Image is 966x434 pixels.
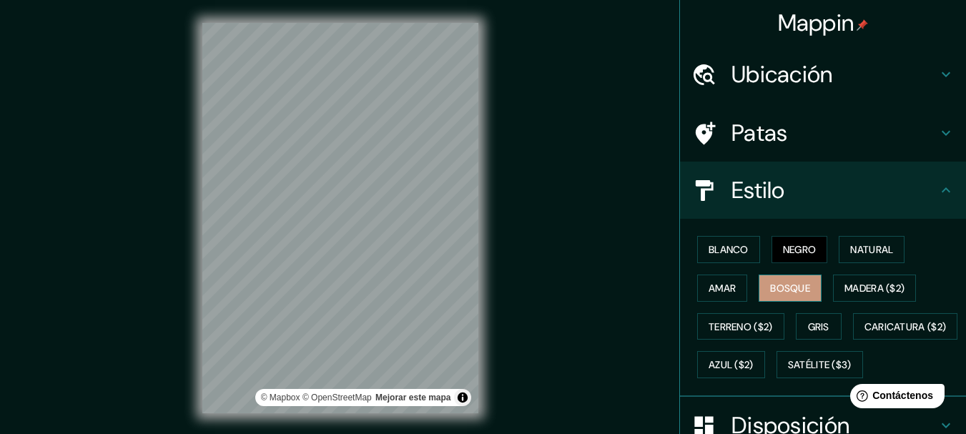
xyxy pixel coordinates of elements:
[839,378,950,418] iframe: Lanzador de widgets de ayuda
[844,282,905,295] font: Madera ($2)
[261,393,300,403] font: © Mapbox
[770,282,810,295] font: Bosque
[375,393,450,403] font: Mejorar este mapa
[833,275,916,302] button: Madera ($2)
[796,313,842,340] button: Gris
[864,320,947,333] font: Caricatura ($2)
[709,320,773,333] font: Terreno ($2)
[772,236,828,263] button: Negro
[454,389,471,406] button: Activar o desactivar atribución
[777,351,863,378] button: Satélite ($3)
[759,275,822,302] button: Bosque
[375,393,450,403] a: Comentarios sobre el mapa
[788,359,852,372] font: Satélite ($3)
[839,236,905,263] button: Natural
[680,104,966,162] div: Patas
[709,359,754,372] font: Azul ($2)
[680,46,966,103] div: Ubicación
[850,243,893,256] font: Natural
[783,243,817,256] font: Negro
[697,313,784,340] button: Terreno ($2)
[731,175,785,205] font: Estilo
[697,275,747,302] button: Amar
[808,320,829,333] font: Gris
[853,313,958,340] button: Caricatura ($2)
[857,19,868,31] img: pin-icon.png
[778,8,854,38] font: Mappin
[261,393,300,403] a: Mapbox
[697,236,760,263] button: Blanco
[709,243,749,256] font: Blanco
[709,282,736,295] font: Amar
[731,118,788,148] font: Patas
[680,162,966,219] div: Estilo
[302,393,372,403] font: © OpenStreetMap
[302,393,372,403] a: Mapa de OpenStreet
[202,23,478,413] canvas: Mapa
[697,351,765,378] button: Azul ($2)
[731,59,833,89] font: Ubicación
